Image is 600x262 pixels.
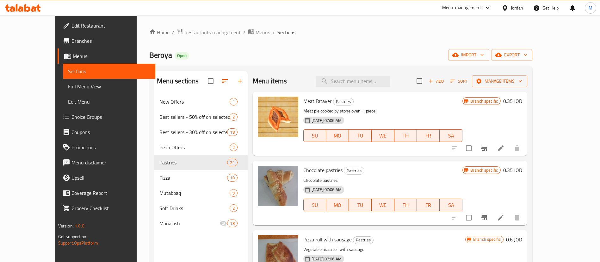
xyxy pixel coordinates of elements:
span: Sections [68,67,150,75]
span: Full Menu View [68,83,150,90]
button: MO [326,199,349,211]
h6: 0.6 JOD [506,235,522,244]
div: Soft Drinks2 [154,201,248,216]
span: 18 [227,129,237,135]
div: Pastries [333,98,354,105]
button: TU [349,129,372,142]
div: Pastries [353,236,374,244]
span: SA [442,131,460,140]
button: Branch-specific-item [477,141,492,156]
span: Grocery Checklist [71,204,150,212]
span: Manakish [159,220,220,227]
div: Pastries21 [154,155,248,170]
div: Open [175,52,189,60]
div: items [227,174,237,182]
nav: Menu sections [154,92,248,233]
span: 10 [227,175,237,181]
div: Best sellers - 50% off on selected items2 [154,109,248,125]
span: Sort items [446,76,472,86]
span: SU [306,131,324,140]
button: TH [394,129,417,142]
img: Meat Fatayer [258,97,298,137]
span: Edit Menu [68,98,150,105]
span: Pastries [353,236,373,244]
a: Promotions [58,140,155,155]
h6: 0.35 JOD [503,166,522,175]
span: TH [397,201,415,210]
div: Jordan [511,4,523,11]
span: SU [306,201,324,210]
button: Add [426,76,446,86]
a: Restaurants management [177,28,241,36]
span: Version: [58,222,74,230]
span: Select all sections [204,74,217,88]
span: Promotions [71,144,150,151]
span: 2 [230,114,237,120]
a: Home [149,29,170,36]
a: Coupons [58,125,155,140]
span: Select to update [462,142,475,155]
span: Sort [450,78,468,85]
p: Meat pie cooked by stone oven, 1 piece. [303,107,462,115]
button: FR [417,129,440,142]
p: Vegetable pizza roll with sausage [303,246,465,253]
a: Upsell [58,170,155,185]
span: Menu disclaimer [71,159,150,166]
a: Coverage Report [58,185,155,201]
button: SU [303,129,326,142]
a: Grocery Checklist [58,201,155,216]
div: items [230,98,238,105]
button: SA [440,199,462,211]
span: Mutabbaq [159,189,230,197]
span: Select to update [462,211,475,224]
span: Pizza Offers [159,144,230,151]
li: / [243,29,245,36]
span: Select section [413,74,426,88]
span: TU [351,131,369,140]
span: 18 [227,220,237,227]
span: Pastries [159,159,227,166]
span: import [454,51,484,59]
button: import [448,49,489,61]
div: Menu-management [442,4,481,12]
span: Coverage Report [71,189,150,197]
a: Sections [63,64,155,79]
div: Manakish18 [154,216,248,231]
div: Best sellers - 30% off on selected items [159,128,227,136]
span: Pizza [159,174,227,182]
a: Edit menu item [497,214,504,221]
svg: Inactive section [220,220,227,227]
h2: Menu sections [157,76,199,86]
div: Pizza Offers2 [154,140,248,155]
span: 2 [230,205,237,211]
span: 21 [227,160,237,166]
button: Sort [449,76,469,86]
div: items [230,189,238,197]
button: Add section [232,73,248,89]
div: Mutabbaq9 [154,185,248,201]
span: Upsell [71,174,150,182]
span: Pizza roll with sausage [303,235,352,244]
div: items [230,204,238,212]
span: FR [419,131,437,140]
a: Edit Restaurant [58,18,155,33]
div: items [230,144,238,151]
li: / [172,29,174,36]
button: SU [303,199,326,211]
span: Restaurants management [184,29,241,36]
span: [DATE] 07:06 AM [309,256,344,262]
span: Branch specific [471,236,503,242]
li: / [273,29,275,36]
a: Choice Groups [58,109,155,125]
a: Full Menu View [63,79,155,94]
span: Edit Restaurant [71,22,150,29]
a: Edit menu item [497,144,504,152]
span: Pastries [333,98,353,105]
button: Manage items [472,75,527,87]
button: export [492,49,532,61]
span: Pastries [344,167,364,175]
h6: 0.35 JOD [503,97,522,105]
div: Pastries [344,167,364,175]
h2: Menu items [253,76,287,86]
span: M [589,4,592,11]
